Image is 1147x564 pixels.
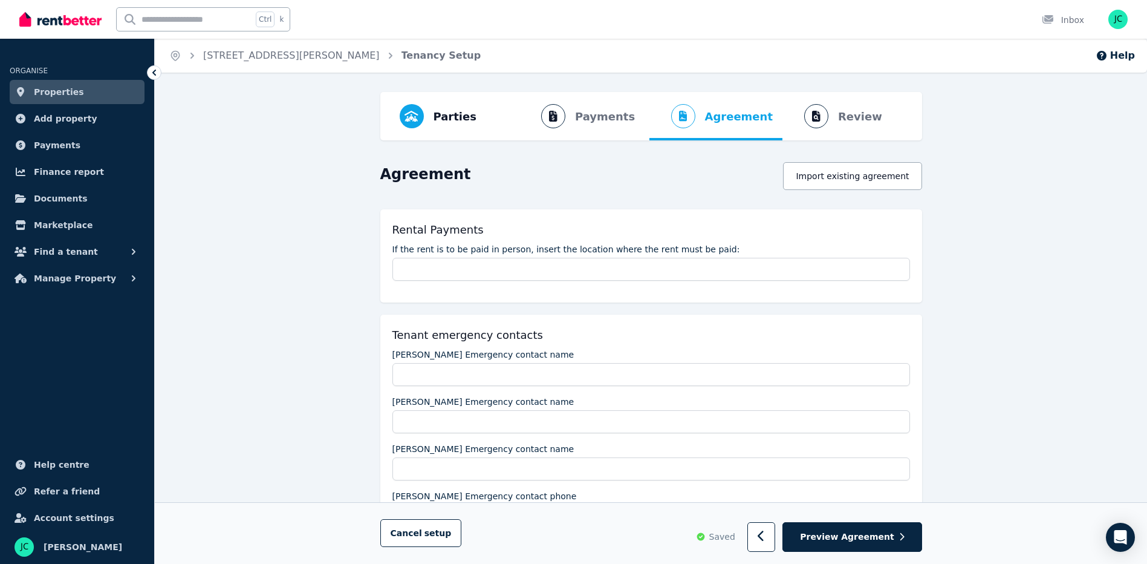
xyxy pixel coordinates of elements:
[10,186,145,211] a: Documents
[10,133,145,157] a: Payments
[34,111,97,126] span: Add property
[10,67,48,75] span: ORGANISE
[392,490,577,502] label: [PERSON_NAME] Emergency contact phone
[401,48,481,63] span: Tenancy Setup
[392,349,574,361] label: [PERSON_NAME] Emergency contact name
[782,523,921,553] button: Preview Agreement
[19,10,102,28] img: RentBetter
[380,165,471,184] h1: Agreement
[34,191,88,206] span: Documents
[155,39,495,73] nav: Breadcrumb
[783,162,921,190] button: Import existing agreement
[10,453,145,477] a: Help centre
[392,443,574,455] label: [PERSON_NAME] Emergency contact name
[34,138,80,152] span: Payments
[10,506,145,530] a: Account settings
[391,529,452,539] span: Cancel
[34,511,114,525] span: Account settings
[1108,10,1128,29] img: joe cavallaro
[392,221,484,238] h5: Rental Payments
[1096,48,1135,63] button: Help
[1106,523,1135,552] div: Open Intercom Messenger
[1042,14,1084,26] div: Inbox
[800,531,894,543] span: Preview Agreement
[10,479,145,503] a: Refer a friend
[15,537,34,557] img: joe cavallaro
[44,540,122,554] span: [PERSON_NAME]
[649,92,783,140] button: Agreement
[380,92,922,140] nav: Progress
[34,244,98,259] span: Find a tenant
[34,457,89,472] span: Help centre
[203,50,380,61] a: [STREET_ADDRESS][PERSON_NAME]
[390,92,486,140] button: Parties
[392,396,574,408] label: [PERSON_NAME] Emergency contact name
[10,266,145,290] button: Manage Property
[34,218,93,232] span: Marketplace
[10,240,145,264] button: Find a tenant
[10,160,145,184] a: Finance report
[10,80,145,104] a: Properties
[392,243,740,255] label: If the rent is to be paid in person, insert the location where the rent must be paid:
[705,108,773,125] span: Agreement
[10,213,145,237] a: Marketplace
[380,520,462,548] button: Cancelsetup
[392,327,543,344] h5: Tenant emergency contacts
[10,107,145,131] a: Add property
[256,11,275,27] span: Ctrl
[434,108,476,125] span: Parties
[279,15,284,24] span: k
[34,165,104,179] span: Finance report
[34,85,84,99] span: Properties
[424,528,452,540] span: setup
[34,484,100,499] span: Refer a friend
[34,271,116,286] span: Manage Property
[709,531,735,543] span: Saved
